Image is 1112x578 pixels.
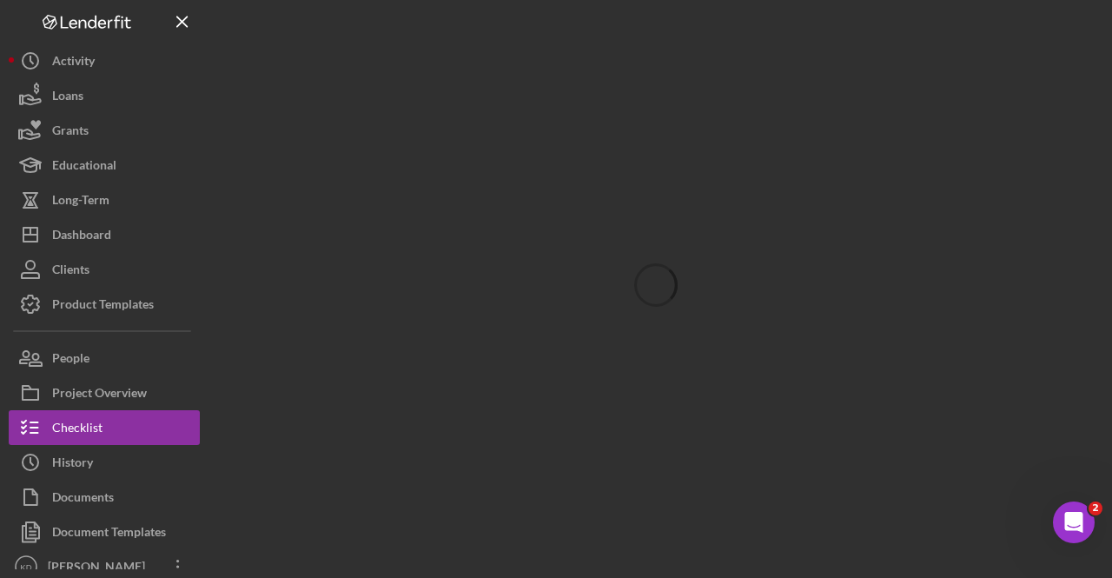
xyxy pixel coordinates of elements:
[52,183,109,222] div: Long-Term
[52,252,89,291] div: Clients
[9,375,200,410] button: Project Overview
[9,148,200,183] button: Educational
[52,480,114,519] div: Documents
[52,375,147,415] div: Project Overview
[20,562,31,572] text: KD
[52,148,116,187] div: Educational
[52,217,111,256] div: Dashboard
[52,43,95,83] div: Activity
[9,445,200,480] button: History
[9,217,200,252] button: Dashboard
[52,78,83,117] div: Loans
[52,445,93,484] div: History
[9,78,200,113] button: Loans
[9,183,200,217] button: Long-Term
[9,341,200,375] button: People
[9,287,200,322] button: Product Templates
[52,287,154,326] div: Product Templates
[9,515,200,549] button: Document Templates
[9,410,200,445] button: Checklist
[9,113,200,148] button: Grants
[1053,502,1095,543] iframe: Intercom live chat
[52,515,166,554] div: Document Templates
[9,480,200,515] button: Documents
[52,341,89,380] div: People
[9,252,200,287] button: Clients
[52,113,89,152] div: Grants
[9,43,200,78] button: Activity
[52,410,103,449] div: Checklist
[1089,502,1102,515] span: 2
